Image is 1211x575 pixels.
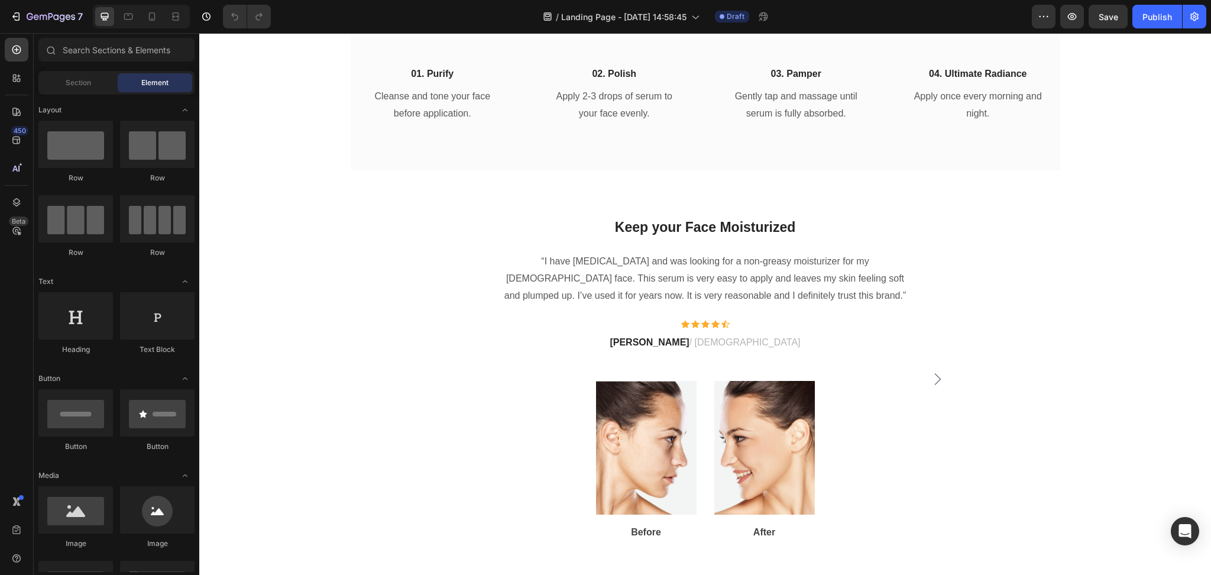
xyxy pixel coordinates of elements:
[561,11,687,23] span: Landing Page - [DATE] 14:58:45
[516,530,614,544] p: After
[141,77,169,88] span: Element
[530,72,664,86] p: 03. Pamper
[1142,11,1172,23] div: Publish
[300,339,712,356] p: / [DEMOGRAPHIC_DATA]
[38,173,113,183] div: Row
[1171,517,1199,545] div: Open Intercom Messenger
[176,272,195,291] span: Toggle open
[120,441,195,452] div: Button
[729,374,748,393] button: Carousel Next Arrow
[38,38,195,62] input: Search Sections & Elements
[727,11,744,22] span: Draft
[223,5,271,28] div: Undo/Redo
[515,386,616,519] img: Alt Image
[38,373,60,384] span: Button
[38,276,53,287] span: Text
[300,258,712,309] p: “I have [MEDICAL_DATA] and was looking for a non-greasy moisturizer for my [DEMOGRAPHIC_DATA] fac...
[176,369,195,388] span: Toggle open
[38,441,113,452] div: Button
[38,344,113,355] div: Heading
[556,11,559,23] span: /
[348,72,482,86] p: 02. Polish
[11,126,28,135] div: 450
[398,530,496,544] p: Before
[410,342,490,352] strong: [PERSON_NAME]
[5,5,88,28] button: 7
[759,18,798,56] img: Alt Image
[397,386,497,519] img: Alt Image
[1089,5,1128,28] button: Save
[120,344,195,355] div: Text Block
[120,538,195,549] div: Image
[1132,5,1182,28] button: Publish
[348,93,482,127] p: Apply 2-3 drops of serum to your face evenly.
[1099,12,1118,22] span: Save
[66,77,91,88] span: Section
[176,466,195,485] span: Toggle open
[176,101,195,119] span: Toggle open
[530,93,664,127] p: Gently tap and massage until serum is fully absorbed.
[38,538,113,549] div: Image
[38,247,113,258] div: Row
[300,224,712,241] p: Keep your Face Moisturized
[120,173,195,183] div: Row
[77,9,83,24] p: 7
[712,93,846,127] p: Apply once every morning and night.
[38,470,59,481] span: Media
[120,247,195,258] div: Row
[38,105,61,115] span: Layout
[9,217,28,226] div: Beta
[712,72,846,86] p: 04. Ultimate Radiance
[578,18,616,56] img: Alt Image
[199,33,1211,575] iframe: Design area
